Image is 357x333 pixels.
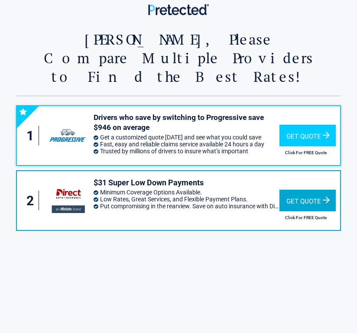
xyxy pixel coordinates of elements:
[279,150,333,155] h2: Click For FREE Quote
[94,113,279,133] h3: Drivers who save by switching to Progressive save $946 on average
[46,125,89,146] img: progressive's logo
[94,196,279,203] li: Low Rates, Great Services, and Flexible Payment Plans.
[279,215,333,220] h2: Click For FREE Quote
[279,190,336,211] div: Get Quote
[46,184,89,217] img: directauto's logo
[26,191,39,210] div: 2
[94,178,279,188] h3: $31 Super Low Down Payments
[94,141,279,148] li: Fast, easy and reliable claims service available 24 hours a day
[26,126,39,145] div: 1
[148,4,209,15] img: Main Logo
[279,125,336,146] div: Get Quote
[94,189,279,196] li: Minimum Coverage Options Available.
[94,203,279,210] li: Put compromising in the rearview. Save on auto insurance with Direct.
[94,134,279,141] li: Get a customized quote [DATE] and see what you could save
[94,148,279,155] li: Trusted by millions of drivers to insure what’s important
[43,30,314,86] h2: [PERSON_NAME], Please Compare Multiple Providers to Find the Best Rates!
